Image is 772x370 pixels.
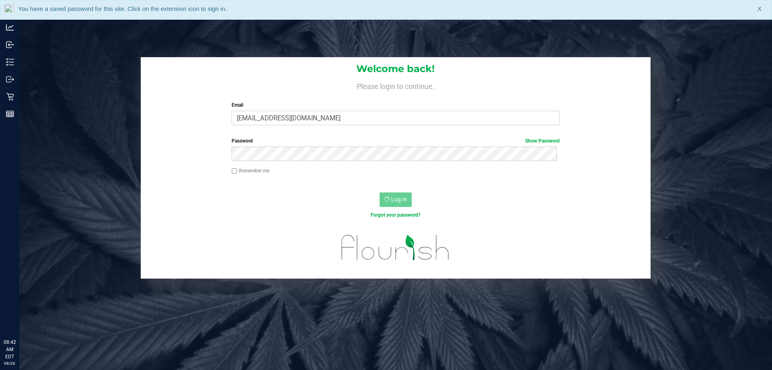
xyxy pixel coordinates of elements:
[232,138,253,144] span: Password
[6,23,14,31] inline-svg: Analytics
[141,64,651,74] h1: Welcome back!
[6,75,14,83] inline-svg: Outbound
[391,196,407,203] span: Log In
[4,360,16,366] p: 08/26
[6,58,14,66] inline-svg: Inventory
[6,110,14,118] inline-svg: Reports
[232,167,269,174] label: Remember me
[4,339,16,360] p: 08:42 AM EDT
[758,4,762,14] span: X
[6,93,14,101] inline-svg: Retail
[4,4,14,15] img: notLoggedInIcon.png
[332,227,459,268] img: flourish_logo.svg
[525,138,560,144] a: Show Password
[141,81,651,90] h4: Please login to continue.
[18,5,227,12] span: You have a saved password for this site. Click on the extension icon to sign in.
[380,192,412,207] button: Log In
[6,41,14,49] inline-svg: Inbound
[232,168,237,174] input: Remember me
[371,212,421,218] a: Forgot your password?
[232,101,559,109] label: Email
